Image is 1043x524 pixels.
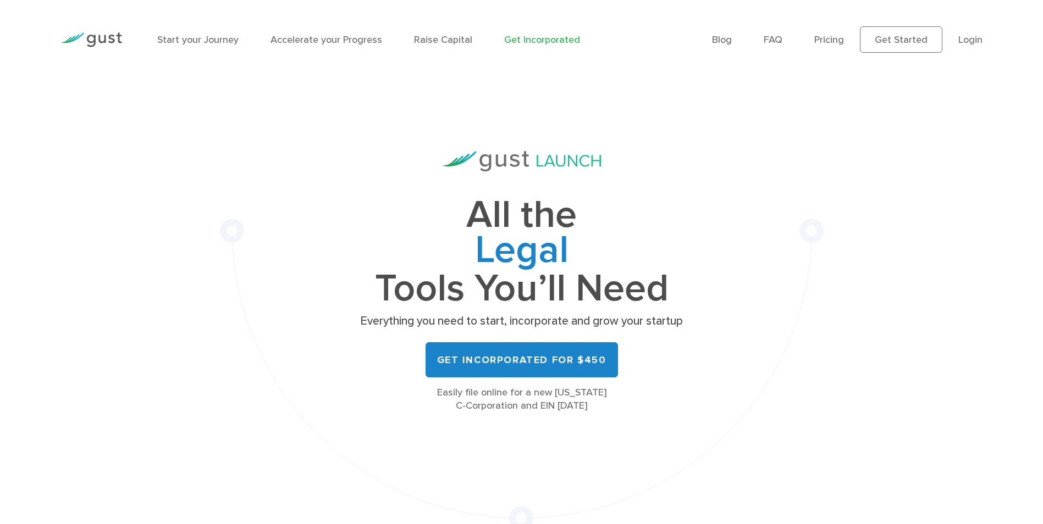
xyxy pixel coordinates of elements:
div: Easily file online for a new [US_STATE] C-Corporation and EIN [DATE] [357,386,687,412]
a: Get Incorporated for $450 [426,342,618,377]
a: Login [958,34,983,46]
a: Pricing [814,34,844,46]
img: Gust Logo [60,32,122,47]
h1: All the Tools You’ll Need [357,198,687,306]
span: Legal [357,233,687,271]
p: Everything you need to start, incorporate and grow your startup [357,314,687,329]
a: FAQ [764,34,782,46]
a: Raise Capital [414,34,472,46]
a: Get Started [860,26,942,53]
img: Gust Launch Logo [443,151,601,171]
a: Get Incorporated [504,34,580,46]
a: Start your Journey [157,34,239,46]
a: Blog [712,34,732,46]
a: Accelerate your Progress [271,34,382,46]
